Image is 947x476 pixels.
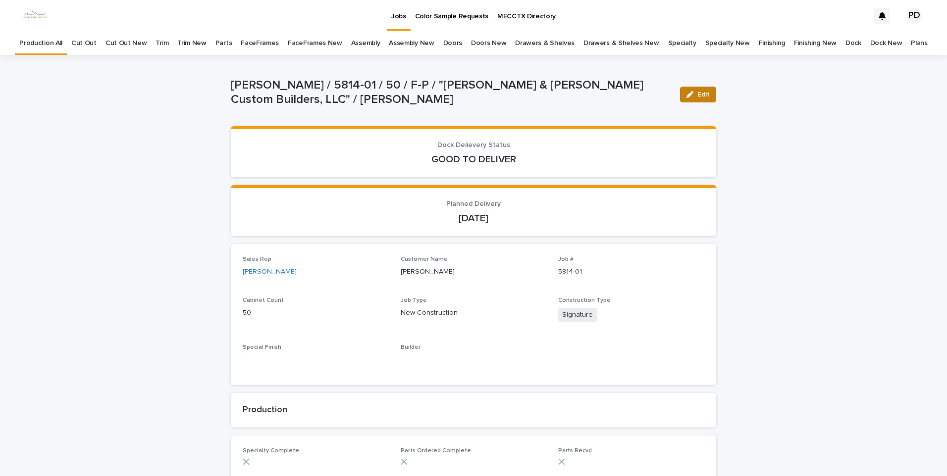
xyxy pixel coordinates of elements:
[870,32,902,55] a: Dock New
[215,32,232,55] a: Parts
[446,200,501,207] span: Planned Delivery
[697,91,710,98] span: Edit
[906,8,922,24] div: PD
[389,32,434,55] a: Assembly New
[401,256,448,262] span: Customer Name
[759,32,785,55] a: Finishing
[845,32,861,55] a: Dock
[401,308,547,318] p: New Construction
[243,297,284,303] span: Cabinet Count
[515,32,575,55] a: Drawers & Shelves
[19,32,62,55] a: Production All
[243,267,297,277] a: [PERSON_NAME]
[794,32,837,55] a: Finishing New
[243,405,704,416] h2: Production
[583,32,659,55] a: Drawers & Shelves New
[558,256,574,262] span: Job #
[177,32,207,55] a: Trim New
[443,32,462,55] a: Doors
[241,32,279,55] a: FaceFrames
[288,32,342,55] a: FaceFrames New
[668,32,696,55] a: Specialty
[558,448,592,454] span: Parts Recvd
[401,267,547,277] p: [PERSON_NAME]
[243,256,271,262] span: Sales Rep
[156,32,168,55] a: Trim
[105,32,147,55] a: Cut Out New
[401,448,471,454] span: Parts Ordered Complete
[243,344,281,350] span: Special Finish
[20,6,51,26] img: dhEtdSsQReaQtgKTuLrt
[401,297,427,303] span: Job Type
[231,78,672,107] p: [PERSON_NAME] / 5814-01 / 50 / F-P / "[PERSON_NAME] & [PERSON_NAME] Custom Builders, LLC" / [PERS...
[243,448,299,454] span: Specialty Complete
[911,32,927,55] a: Plans
[243,308,389,318] p: 50
[558,267,704,277] p: 5814-01
[243,355,389,365] p: -
[243,212,704,224] p: [DATE]
[71,32,97,55] a: Cut Out
[558,308,597,322] span: Signature
[705,32,750,55] a: Specialty New
[680,87,716,102] button: Edit
[243,153,704,165] p: GOOD TO DELIVER
[401,344,421,350] span: Builder
[351,32,380,55] a: Assembly
[401,355,547,365] p: -
[471,32,506,55] a: Doors New
[437,142,510,148] span: Dock Delievery Status
[558,297,611,303] span: Construction Type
